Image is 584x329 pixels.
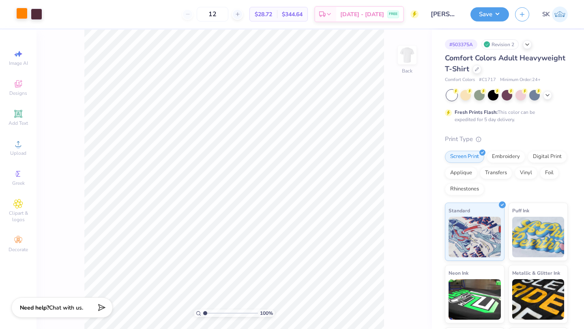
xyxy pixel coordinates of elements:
[512,206,529,215] span: Puff Ink
[49,304,83,312] span: Chat with us.
[255,10,272,19] span: $28.72
[455,109,498,115] strong: Fresh Prints Flash:
[9,90,27,96] span: Designs
[479,77,496,83] span: # C1717
[12,180,25,186] span: Greek
[445,151,484,163] div: Screen Print
[449,217,501,257] img: Standard
[445,39,477,49] div: # 503375A
[449,269,468,277] span: Neon Ink
[445,135,568,144] div: Print Type
[480,167,512,179] div: Transfers
[10,150,26,156] span: Upload
[470,7,509,21] button: Save
[399,47,415,63] img: Back
[9,60,28,66] span: Image AI
[455,109,554,123] div: This color can be expedited for 5 day delivery.
[500,77,541,83] span: Minimum Order: 24 +
[512,279,565,320] img: Metallic & Glitter Ink
[389,11,397,17] span: FREE
[445,183,484,195] div: Rhinestones
[340,10,384,19] span: [DATE] - [DATE]
[449,206,470,215] span: Standard
[481,39,519,49] div: Revision 2
[540,167,559,179] div: Foil
[445,53,565,74] span: Comfort Colors Adult Heavyweight T-Shirt
[512,217,565,257] img: Puff Ink
[9,246,28,253] span: Decorate
[487,151,525,163] div: Embroidery
[282,10,303,19] span: $344.64
[4,210,32,223] span: Clipart & logos
[260,310,273,317] span: 100 %
[542,6,568,22] a: SK
[512,269,560,277] span: Metallic & Glitter Ink
[528,151,567,163] div: Digital Print
[515,167,537,179] div: Vinyl
[402,67,412,75] div: Back
[542,10,550,19] span: SK
[9,120,28,126] span: Add Text
[425,6,464,22] input: Untitled Design
[552,6,568,22] img: Sophia Karamanoukian
[20,304,49,312] strong: Need help?
[445,77,475,83] span: Comfort Colors
[449,279,501,320] img: Neon Ink
[197,7,228,21] input: – –
[445,167,477,179] div: Applique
